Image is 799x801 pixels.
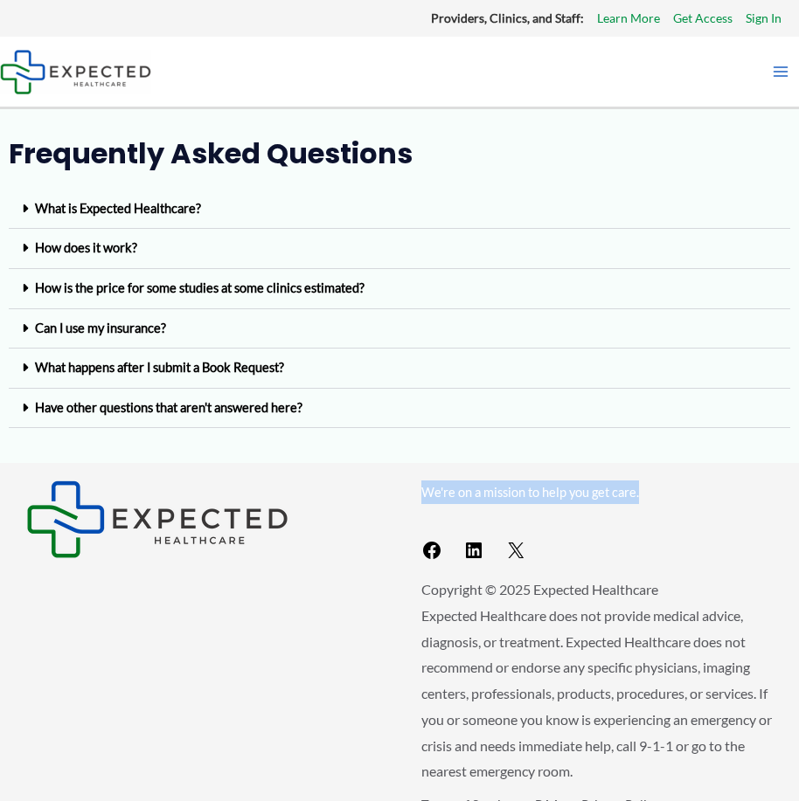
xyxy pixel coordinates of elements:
[9,269,790,309] div: How is the price for some studies at some clinics estimated?
[9,389,790,429] div: Have other questions that aren't answered here?
[35,201,201,216] a: What is Expected Healthcare?
[9,190,790,230] div: What is Expected Healthcare?
[597,7,660,30] a: Learn More
[9,309,790,349] div: Can I use my insurance?
[35,360,284,375] a: What happens after I submit a Book Request?
[35,240,137,255] a: How does it work?
[421,581,658,597] span: Copyright © 2025 Expected Healthcare
[421,607,772,779] span: Expected Healthcare does not provide medical advice, diagnosis, or treatment. Expected Healthcare...
[35,400,302,415] a: Have other questions that aren't answered here?
[746,7,782,30] a: Sign In
[9,135,790,172] h2: Frequently Asked Questions
[421,480,773,568] aside: Footer Widget 2
[26,480,378,558] aside: Footer Widget 1
[673,7,733,30] a: Get Access
[762,53,799,90] button: Main menu toggle
[9,229,790,269] div: How does it work?
[421,480,773,504] p: We're on a mission to help you get care.
[26,480,288,558] img: Expected Healthcare Logo - side, dark font, small
[35,321,166,335] a: Can I use my insurance?
[35,280,365,295] a: How is the price for some studies at some clinics estimated?
[9,349,790,389] div: What happens after I submit a Book Request?
[431,10,584,25] strong: Providers, Clinics, and Staff:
